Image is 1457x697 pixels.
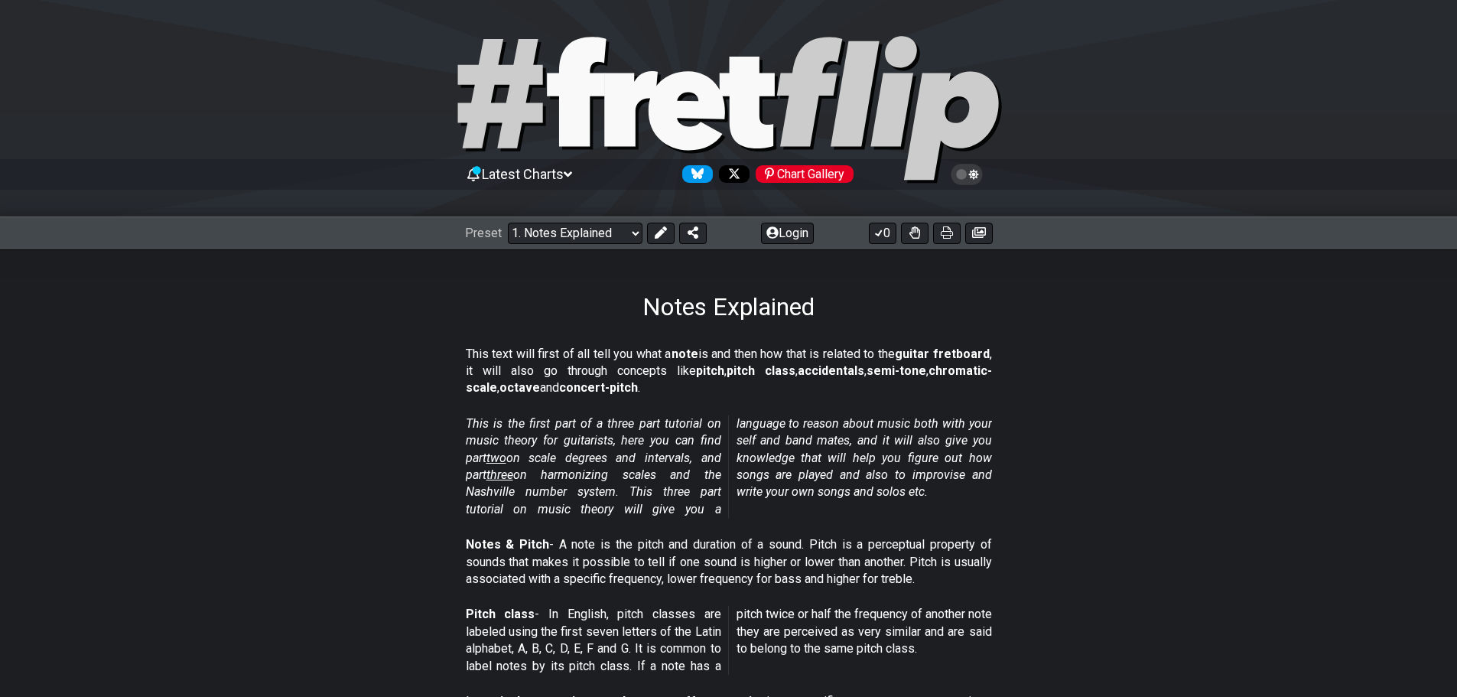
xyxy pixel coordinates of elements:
[895,347,990,361] strong: guitar fretboard
[559,380,638,395] strong: concert-pitch
[466,536,992,588] p: - A note is the pitch and duration of a sound. Pitch is a perceptual property of sounds that make...
[466,416,992,516] em: This is the first part of a three part tutorial on music theory for guitarists, here you can find...
[466,607,535,621] strong: Pitch class
[672,347,698,361] strong: note
[867,363,926,378] strong: semi-tone
[465,226,502,240] span: Preset
[756,165,854,183] div: Chart Gallery
[965,223,993,244] button: Create image
[901,223,929,244] button: Toggle Dexterity for all fretkits
[482,166,564,182] span: Latest Charts
[933,223,961,244] button: Print
[761,223,814,244] button: Login
[499,380,540,395] strong: octave
[958,168,976,181] span: Toggle light / dark theme
[466,537,549,552] strong: Notes & Pitch
[508,223,642,244] select: Preset
[466,346,992,397] p: This text will first of all tell you what a is and then how that is related to the , it will also...
[676,165,713,183] a: Follow #fretflip at Bluesky
[486,451,506,465] span: two
[466,606,992,675] p: - In English, pitch classes are labeled using the first seven letters of the Latin alphabet, A, B...
[713,165,750,183] a: Follow #fretflip at X
[727,363,795,378] strong: pitch class
[486,467,513,482] span: three
[869,223,896,244] button: 0
[798,363,864,378] strong: accidentals
[642,292,815,321] h1: Notes Explained
[647,223,675,244] button: Edit Preset
[750,165,854,183] a: #fretflip at Pinterest
[696,363,724,378] strong: pitch
[679,223,707,244] button: Share Preset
